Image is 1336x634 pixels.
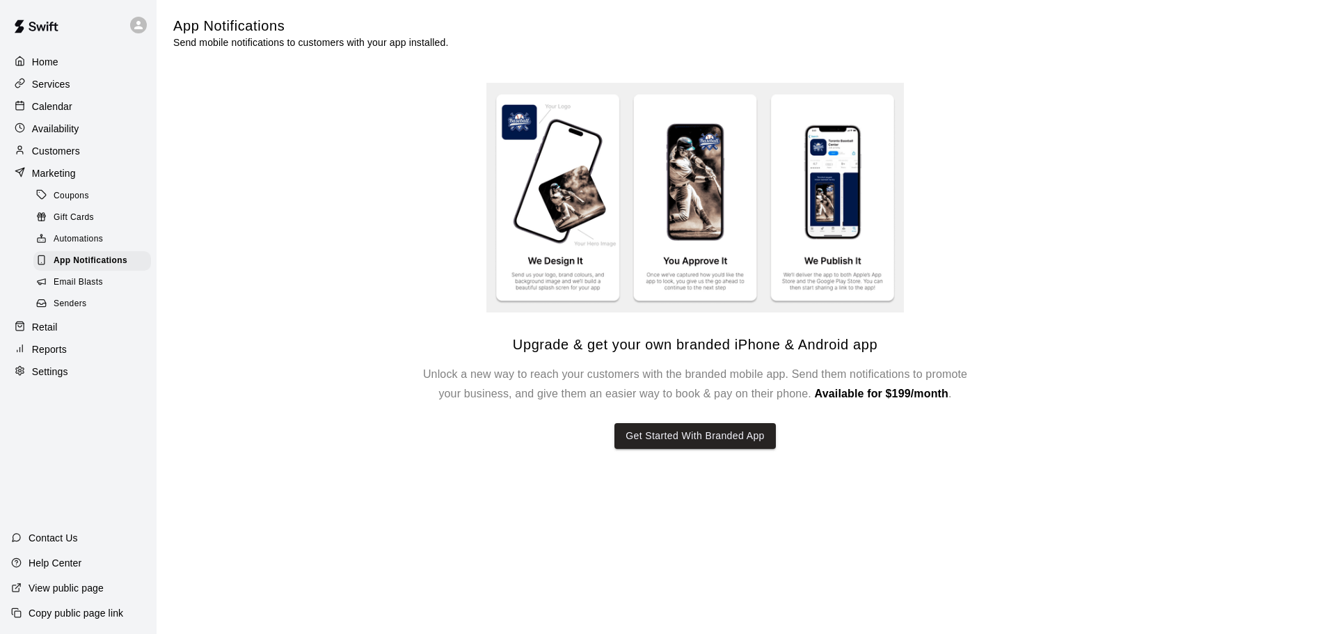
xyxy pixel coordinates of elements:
a: Senders [33,294,157,315]
p: Send mobile notifications to customers with your app installed. [173,35,448,49]
h6: Unlock a new way to reach your customers with the branded mobile app. Send them notifications to ... [417,365,973,404]
a: Retail [11,317,145,338]
div: Senders [33,294,151,314]
div: Email Blasts [33,273,151,292]
a: Services [11,74,145,95]
p: Copy public page link [29,606,123,620]
p: Customers [32,144,80,158]
span: Automations [54,232,103,246]
a: Calendar [11,96,145,117]
a: Gift Cards [33,207,157,228]
a: Marketing [11,163,145,184]
p: Help Center [29,556,81,570]
a: Customers [11,141,145,161]
span: Email Blasts [54,276,103,290]
span: Available for $199/month [815,388,948,399]
span: App Notifications [54,254,127,268]
h5: Upgrade & get your own branded iPhone & Android app [513,335,877,354]
span: Coupons [54,189,89,203]
img: Branded app [486,83,904,313]
div: Gift Cards [33,208,151,228]
span: Gift Cards [54,211,94,225]
p: Settings [32,365,68,379]
p: Home [32,55,58,69]
button: Get Started With Branded App [614,423,776,449]
h5: App Notifications [173,17,448,35]
a: Reports [11,339,145,360]
a: Email Blasts [33,272,157,294]
p: Marketing [32,166,76,180]
span: Senders [54,297,87,311]
p: Availability [32,122,79,136]
a: Coupons [33,185,157,207]
p: Calendar [32,100,72,113]
p: Reports [32,342,67,356]
a: App Notifications [33,251,157,272]
div: Automations [33,230,151,249]
p: Services [32,77,70,91]
p: Contact Us [29,531,78,545]
a: Get Started With Branded App [614,404,776,449]
a: Availability [11,118,145,139]
a: Automations [33,229,157,251]
a: Home [11,51,145,72]
div: Coupons [33,187,151,206]
div: App Notifications [33,251,151,271]
a: Settings [11,361,145,382]
p: Retail [32,320,58,334]
p: View public page [29,581,104,595]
